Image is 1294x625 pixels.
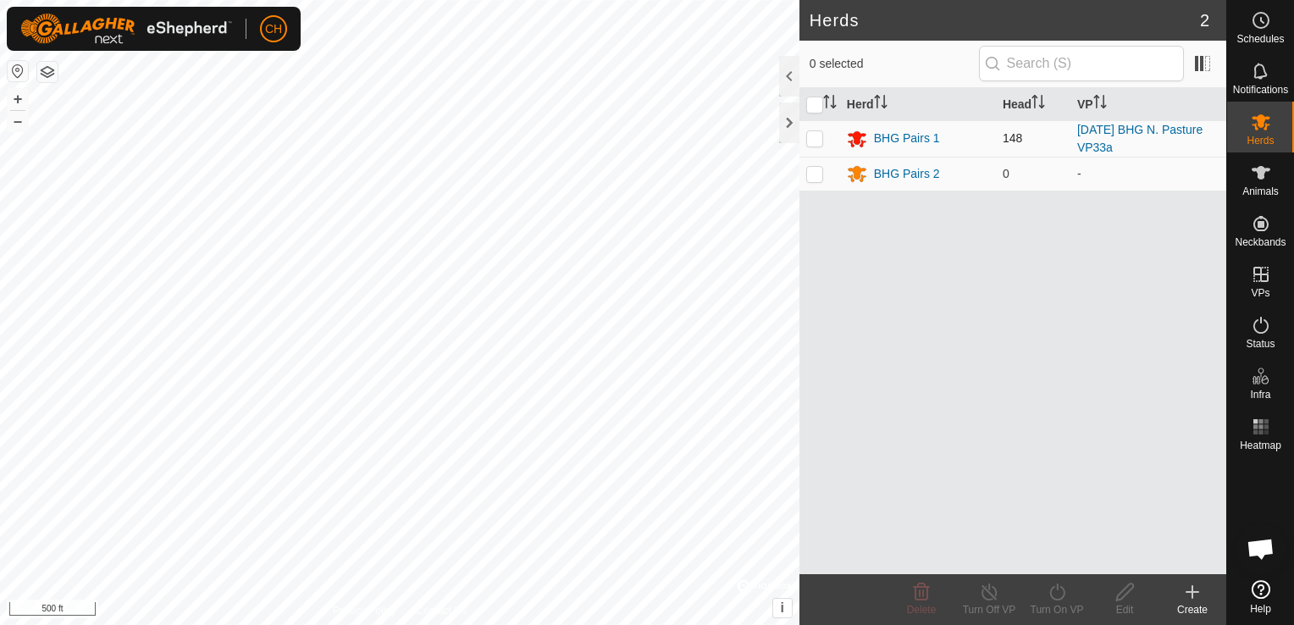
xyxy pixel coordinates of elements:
[333,603,396,618] a: Privacy Policy
[1247,136,1274,146] span: Herds
[1093,97,1107,111] p-sorticon: Activate to sort
[773,599,792,617] button: i
[996,88,1070,121] th: Head
[810,10,1200,30] h2: Herds
[1091,602,1159,617] div: Edit
[1003,131,1022,145] span: 148
[1159,602,1226,617] div: Create
[955,602,1023,617] div: Turn Off VP
[417,603,467,618] a: Contact Us
[20,14,232,44] img: Gallagher Logo
[1031,97,1045,111] p-sorticon: Activate to sort
[265,20,282,38] span: CH
[37,62,58,82] button: Map Layers
[8,111,28,131] button: –
[1077,123,1203,154] a: [DATE] BHG N. Pasture VP33a
[1200,8,1209,33] span: 2
[1023,602,1091,617] div: Turn On VP
[979,46,1184,81] input: Search (S)
[1251,288,1269,298] span: VPs
[1070,157,1226,191] td: -
[840,88,996,121] th: Herd
[823,97,837,111] p-sorticon: Activate to sort
[874,97,888,111] p-sorticon: Activate to sort
[8,89,28,109] button: +
[1250,604,1271,614] span: Help
[1236,34,1284,44] span: Schedules
[874,165,940,183] div: BHG Pairs 2
[1235,237,1286,247] span: Neckbands
[1070,88,1226,121] th: VP
[1240,440,1281,451] span: Heatmap
[1003,167,1009,180] span: 0
[1242,186,1279,196] span: Animals
[874,130,940,147] div: BHG Pairs 1
[1227,573,1294,621] a: Help
[1250,390,1270,400] span: Infra
[810,55,979,73] span: 0 selected
[907,604,937,616] span: Delete
[8,61,28,81] button: Reset Map
[781,600,784,615] span: i
[1233,85,1288,95] span: Notifications
[1246,339,1275,349] span: Status
[1236,523,1286,574] div: Open chat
